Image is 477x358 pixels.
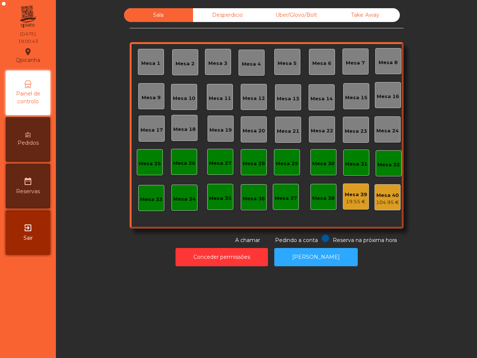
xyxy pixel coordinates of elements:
[345,198,367,205] div: 19.55 €
[345,128,367,135] div: Mesa 23
[345,94,367,101] div: Mesa 15
[173,95,195,102] div: Mesa 10
[242,60,261,68] div: Mesa 4
[277,95,299,103] div: Mesa 13
[345,160,367,168] div: Mesa 31
[274,248,358,266] button: [PERSON_NAME]
[173,195,196,203] div: Mesa 34
[331,8,400,22] div: Take Away
[124,8,193,22] div: Sala
[243,160,265,167] div: Mesa 28
[140,196,162,203] div: Mesa 33
[23,177,32,186] i: date_range
[243,195,265,202] div: Mesa 36
[376,199,399,206] div: 104.95 €
[377,93,399,100] div: Mesa 16
[193,8,262,22] div: Desperdicio
[23,223,32,232] i: exit_to_app
[275,237,318,244] span: Pedindo a conta
[19,4,37,30] img: qpiato
[262,8,331,22] div: Uber/Glovo/Bolt
[376,192,399,199] div: Mesa 40
[243,95,265,102] div: Mesa 12
[346,59,365,67] div: Mesa 7
[243,127,265,135] div: Mesa 20
[16,46,40,65] div: Qpicanha
[173,160,195,167] div: Mesa 26
[209,126,232,134] div: Mesa 19
[235,237,260,244] span: A chamar
[333,237,397,244] span: Reserva na próxima hora
[345,191,367,198] div: Mesa 39
[23,47,32,56] i: location_on
[379,59,398,66] div: Mesa 8
[209,195,231,202] div: Mesa 35
[278,60,297,67] div: Mesa 5
[142,94,161,101] div: Mesa 9
[20,31,36,37] div: [DATE]
[140,126,163,134] div: Mesa 17
[310,95,333,103] div: Mesa 14
[139,160,161,167] div: Mesa 25
[23,234,33,242] span: Sair
[176,60,195,67] div: Mesa 2
[7,90,48,106] span: Painel de controlo
[18,38,38,45] div: 19:00:43
[209,160,231,167] div: Mesa 27
[275,195,297,202] div: Mesa 37
[141,60,160,67] div: Mesa 1
[176,248,268,266] button: Conceder permissões
[277,128,299,135] div: Mesa 21
[376,127,399,135] div: Mesa 24
[16,188,40,195] span: Reservas
[209,95,231,102] div: Mesa 11
[312,60,331,67] div: Mesa 6
[276,160,298,167] div: Mesa 29
[208,60,227,67] div: Mesa 3
[312,160,335,167] div: Mesa 30
[173,126,196,133] div: Mesa 18
[378,161,400,169] div: Mesa 32
[311,127,333,135] div: Mesa 22
[312,195,335,202] div: Mesa 38
[18,139,39,147] span: Pedidos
